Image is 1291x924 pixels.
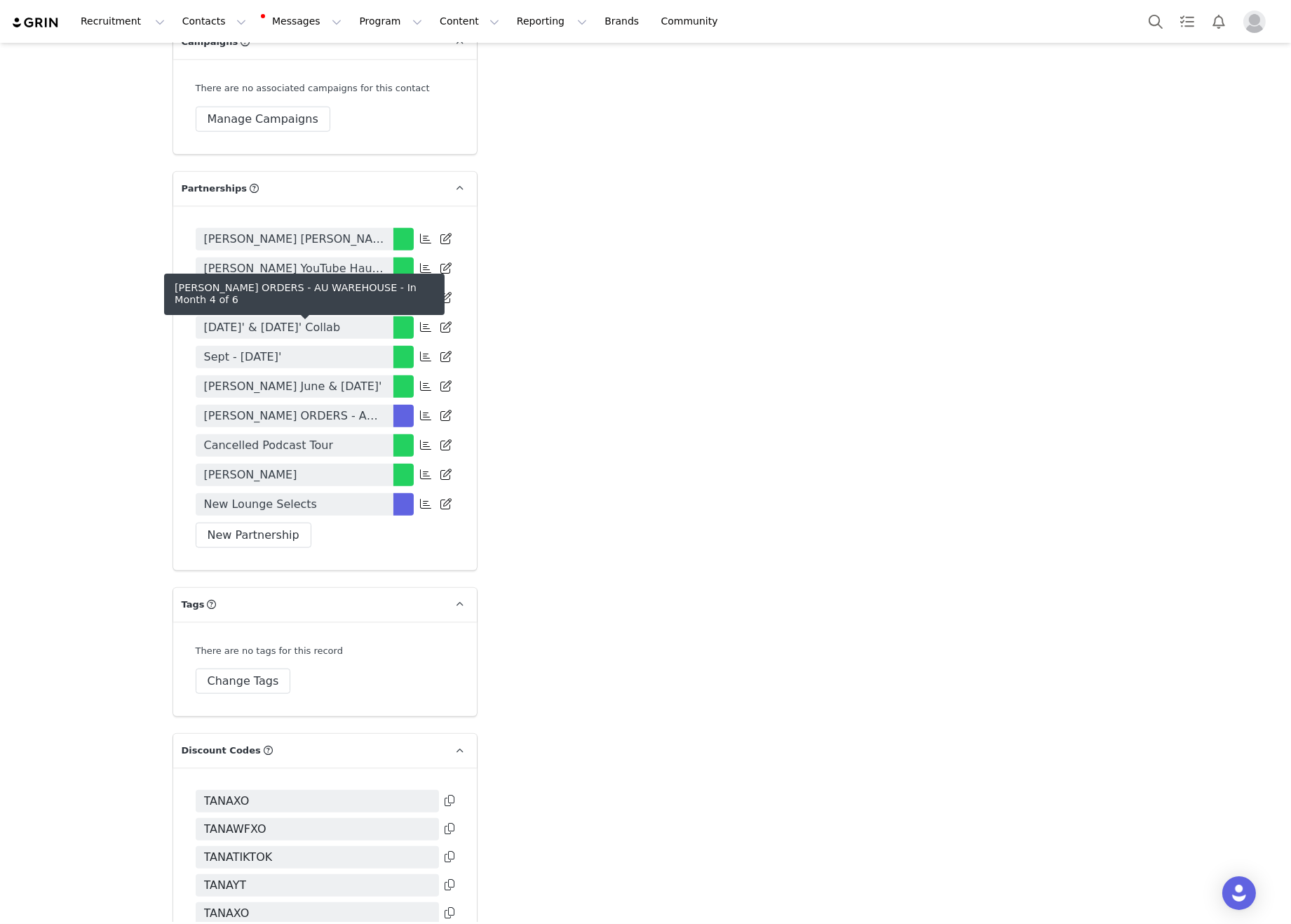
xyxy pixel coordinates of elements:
a: Tasks [1172,6,1203,37]
button: Change Tags [196,669,291,694]
span: [PERSON_NAME] YouTube Haul Collab 2021 [204,260,385,277]
span: Discount Codes [182,744,261,758]
a: [PERSON_NAME] [PERSON_NAME] [196,228,393,250]
a: [PERSON_NAME] June & [DATE]' [196,375,393,398]
button: Messages [255,6,350,37]
a: Cancelled Podcast Tour [196,434,393,457]
button: Notifications [1203,6,1234,37]
img: placeholder-profile.jpg [1243,11,1266,33]
a: [DATE]' & [DATE]' Collab [196,316,393,339]
span: TANAXO [204,793,250,810]
span: Cancelled Podcast Tour [204,437,334,454]
span: TANAYT [204,877,247,894]
div: Open Intercom Messenger [1222,876,1256,910]
div: There are no tags for this record [196,644,343,658]
span: Sept - [DATE]' [204,349,282,366]
button: Profile [1235,11,1280,33]
a: [PERSON_NAME] YouTube Haul Collab 2021 [196,257,393,280]
button: Recruitment [72,6,173,37]
button: Reporting [508,6,595,37]
a: New Lounge Selects [196,493,393,516]
button: Search [1140,6,1171,37]
button: Program [351,6,431,37]
span: [PERSON_NAME] [PERSON_NAME] [204,231,385,248]
button: Content [431,6,508,37]
a: [PERSON_NAME] ORDERS - AU WAREHOUSE [196,405,393,427]
span: [PERSON_NAME] June & [DATE]' [204,378,382,395]
span: [PERSON_NAME] ORDERS - AU WAREHOUSE [204,408,385,424]
span: TANAXO [204,905,250,922]
button: Manage Campaigns [196,107,330,132]
button: Contacts [174,6,255,37]
button: New Partnership [196,523,311,548]
span: [DATE]' & [DATE]' Collab [204,319,341,336]
div: There are no associated campaigns for this contact [196,81,454,95]
span: Tags [182,598,205,612]
span: New Lounge Selects [204,496,317,513]
span: Partnerships [182,182,248,196]
a: Brands [596,6,651,37]
span: [PERSON_NAME] [204,467,297,483]
span: TANAWFXO [204,821,266,838]
img: grin logo [11,16,60,29]
a: Community [653,6,733,37]
div: [PERSON_NAME] ORDERS - AU WAREHOUSE - In Month 4 of 6 [175,282,434,307]
a: [PERSON_NAME] [196,464,393,486]
a: Sept - [DATE]' [196,346,393,368]
span: TANATIKTOK [204,849,273,866]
